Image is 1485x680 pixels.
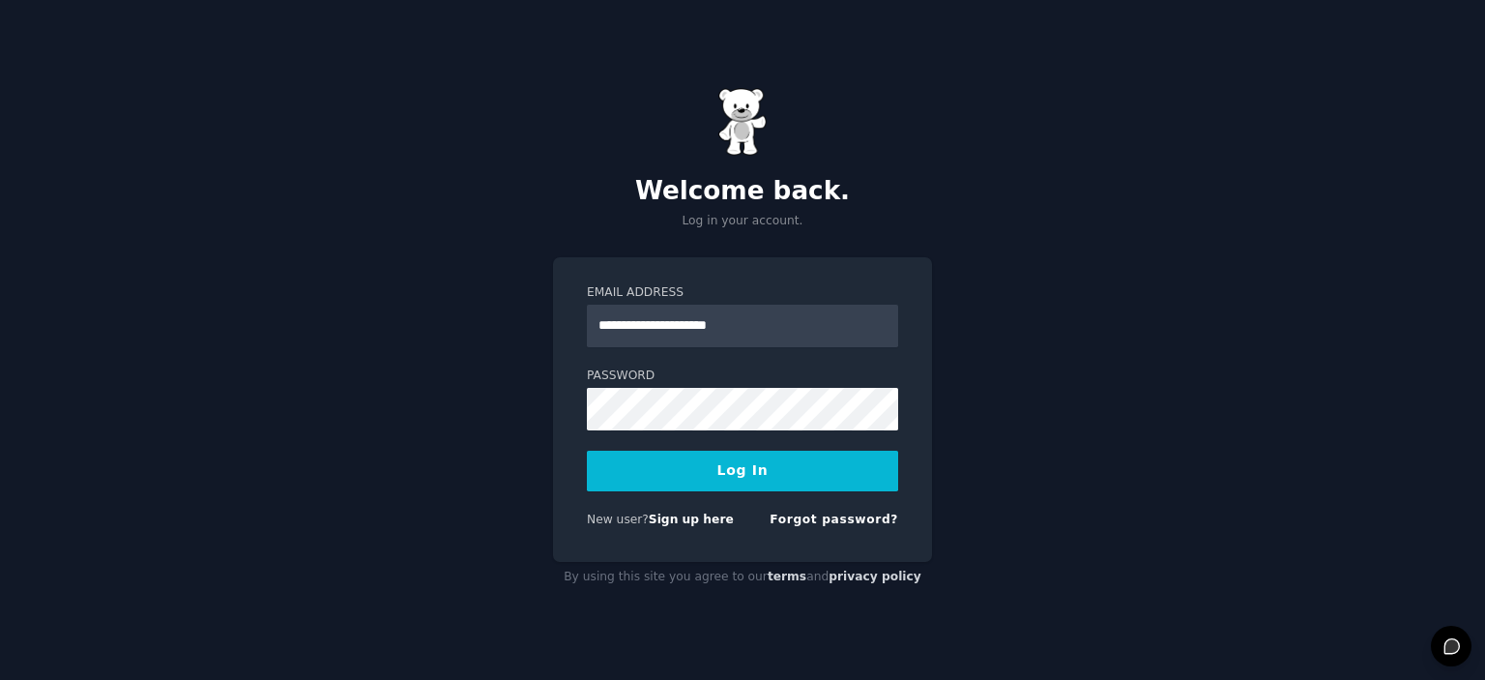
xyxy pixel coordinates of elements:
img: Gummy Bear [718,88,767,156]
label: Email Address [587,284,898,302]
a: terms [768,570,806,583]
a: Sign up here [649,513,734,526]
span: New user? [587,513,649,526]
a: Forgot password? [770,513,898,526]
label: Password [587,368,898,385]
a: privacy policy [829,570,921,583]
div: By using this site you agree to our and [553,562,932,593]
p: Log in your account. [553,213,932,230]
button: Log In [587,451,898,491]
h2: Welcome back. [553,176,932,207]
